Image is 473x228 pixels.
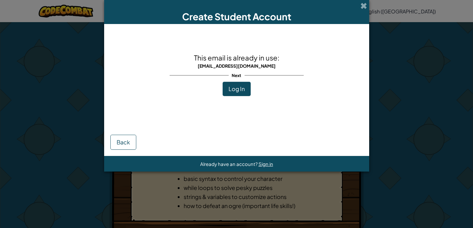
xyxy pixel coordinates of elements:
button: Log In [223,82,251,96]
a: Sign in [258,161,273,167]
span: [EMAIL_ADDRESS][DOMAIN_NAME] [198,63,276,69]
span: This email is already in use: [194,53,279,62]
span: Already have an account? [200,161,258,167]
span: Next [229,71,244,80]
span: Log In [229,85,245,92]
span: Back [117,138,130,146]
button: Back [110,135,136,150]
span: Create Student Account [182,11,291,22]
